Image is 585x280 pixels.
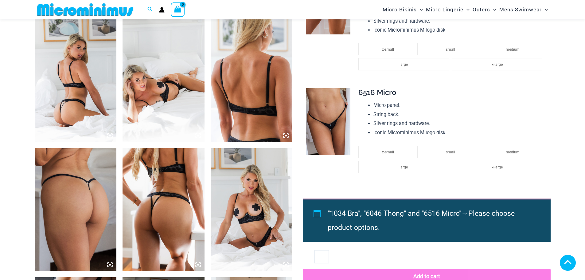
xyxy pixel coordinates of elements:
span: large [400,62,408,67]
span: x-small [382,150,394,154]
li: large [358,161,449,173]
a: View Shopping Cart, empty [171,2,185,17]
li: Iconic Microminimus M logo disk [373,128,545,137]
span: x-small [382,47,394,52]
a: Account icon link [159,7,165,13]
img: Nights Fall Silver Leopard 6516 Micro [306,88,350,155]
img: Nights Fall Silver Leopard 1036 Bra 6046 Thong [211,148,293,271]
a: Micro LingerieMenu ToggleMenu Toggle [424,2,471,18]
a: Mens SwimwearMenu ToggleMenu Toggle [498,2,549,18]
img: Nights Fall Silver Leopard 1036 Bra 6046 Thong [123,148,205,271]
li: Silver rings and hardware. [373,119,545,128]
span: Micro Bikinis [383,2,417,18]
img: Nights Fall Silver Leopard 6516 Micro [35,148,117,271]
li: small [421,146,480,158]
li: Silver rings and hardware. [373,17,545,26]
li: medium [483,43,542,55]
li: x-small [358,146,418,158]
img: Nights Fall Silver Leopard 1036 Bra 6046 Thong [35,19,117,142]
li: large [358,58,449,70]
img: Nights Fall Silver Leopard 1036 Bra [211,19,293,142]
li: Micro panel. [373,101,545,110]
span: Menu Toggle [417,2,423,18]
li: String back. [373,110,545,119]
li: Iconic Microminimus M logo disk [373,26,545,35]
span: Menu Toggle [463,2,470,18]
a: OutersMenu ToggleMenu Toggle [471,2,498,18]
span: medium [506,150,520,154]
li: small [421,43,480,55]
img: MM SHOP LOGO FLAT [35,3,136,17]
a: Micro BikinisMenu ToggleMenu Toggle [381,2,424,18]
li: x-small [358,43,418,55]
li: x-large [452,58,542,70]
span: medium [506,47,520,52]
span: Mens Swimwear [499,2,542,18]
input: Product quantity [314,250,329,263]
span: Menu Toggle [490,2,496,18]
a: Search icon link [147,6,153,14]
span: small [446,150,455,154]
span: x-large [492,62,503,67]
span: x-large [492,165,503,169]
span: large [400,165,408,169]
span: Outers [473,2,490,18]
span: Menu Toggle [542,2,548,18]
li: x-large [452,161,542,173]
li: → [328,207,536,235]
span: 6516 Micro [358,88,396,97]
span: small [446,47,455,52]
img: Nights Fall Silver Leopard 1036 Bra 6046 Thong [123,19,205,142]
span: "1034 Bra", "6046 Thong" and "6516 Micro" [328,209,461,218]
nav: Site Navigation [380,1,551,18]
li: medium [483,146,542,158]
span: Micro Lingerie [426,2,463,18]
